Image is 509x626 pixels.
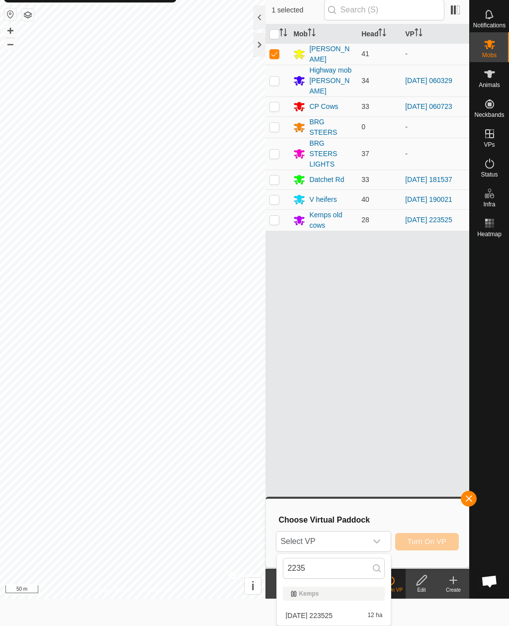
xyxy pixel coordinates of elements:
div: V heifers [309,194,337,205]
button: Turn On VP [395,533,459,550]
div: Edit [406,586,437,594]
span: 33 [361,176,369,183]
span: Mobs [482,52,497,58]
p-sorticon: Activate to sort [378,30,386,38]
div: [PERSON_NAME] [309,44,353,65]
div: CP Cows [309,101,338,112]
ul: Option List [277,583,391,626]
a: [DATE] 190021 [405,195,452,203]
li: 2025-10-03 223525 [277,606,391,626]
button: Map Layers [22,9,34,21]
div: Kemps old cows [309,210,353,231]
span: [DATE] 223525 [285,612,333,619]
div: BRG STEERS [309,117,353,138]
th: Mob [289,24,357,44]
span: 1 selected [271,5,324,15]
div: dropdown trigger [367,532,387,551]
th: Head [357,24,401,44]
a: [DATE] 223525 [405,216,452,224]
span: Animals [479,82,500,88]
td: - [401,116,469,138]
p-sorticon: Activate to sort [308,30,316,38]
div: Datchet Rd [309,175,344,185]
span: 33 [361,102,369,110]
a: Help [470,568,509,596]
div: Create [437,586,469,594]
span: 0 [361,123,365,131]
a: [DATE] 060329 [405,77,452,85]
a: [DATE] 060723 [405,102,452,110]
h3: Choose Virtual Paddock [278,515,459,525]
span: 28 [361,216,369,224]
span: Heatmap [477,231,502,237]
span: Turn On VP [408,537,446,545]
button: Reset Map [4,8,16,20]
td: - [401,138,469,170]
span: Status [481,172,498,178]
a: [DATE] 181537 [405,176,452,183]
button: + [4,25,16,37]
div: Open chat [475,566,505,596]
span: 37 [361,150,369,158]
p-sorticon: Activate to sort [279,30,287,38]
span: Infra [483,201,495,207]
span: Notifications [473,22,506,28]
span: VPs [484,142,495,148]
div: Kemps [291,591,377,597]
span: 40 [361,195,369,203]
input: Search [283,558,385,579]
span: Neckbands [474,112,504,118]
a: Contact Us [143,586,172,595]
td: - [401,43,469,65]
button: i [245,578,261,594]
span: 12 ha [367,612,382,619]
span: 41 [361,50,369,58]
p-sorticon: Activate to sort [415,30,423,38]
th: VP [401,24,469,44]
div: Highway mob [PERSON_NAME] [309,65,353,96]
a: Privacy Policy [93,586,131,595]
div: BRG STEERS LIGHTS [309,138,353,170]
span: Select VP [276,532,366,551]
button: – [4,38,16,50]
span: 34 [361,77,369,85]
span: i [252,579,255,593]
